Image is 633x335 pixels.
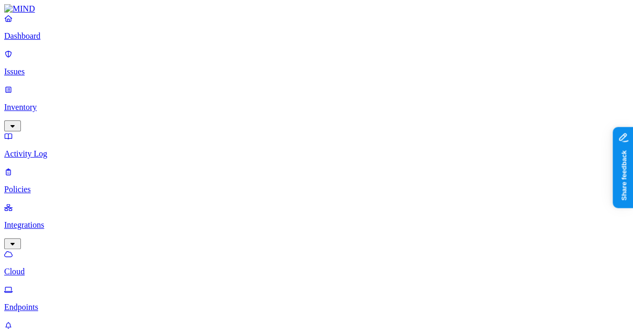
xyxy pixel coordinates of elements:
[4,285,629,312] a: Endpoints
[4,14,629,41] a: Dashboard
[4,67,629,76] p: Issues
[4,303,629,312] p: Endpoints
[4,131,629,159] a: Activity Log
[4,103,629,112] p: Inventory
[4,249,629,276] a: Cloud
[4,31,629,41] p: Dashboard
[4,203,629,248] a: Integrations
[4,167,629,194] a: Policies
[4,4,629,14] a: MIND
[4,49,629,76] a: Issues
[4,185,629,194] p: Policies
[4,149,629,159] p: Activity Log
[4,4,35,14] img: MIND
[4,220,629,230] p: Integrations
[4,267,629,276] p: Cloud
[4,85,629,130] a: Inventory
